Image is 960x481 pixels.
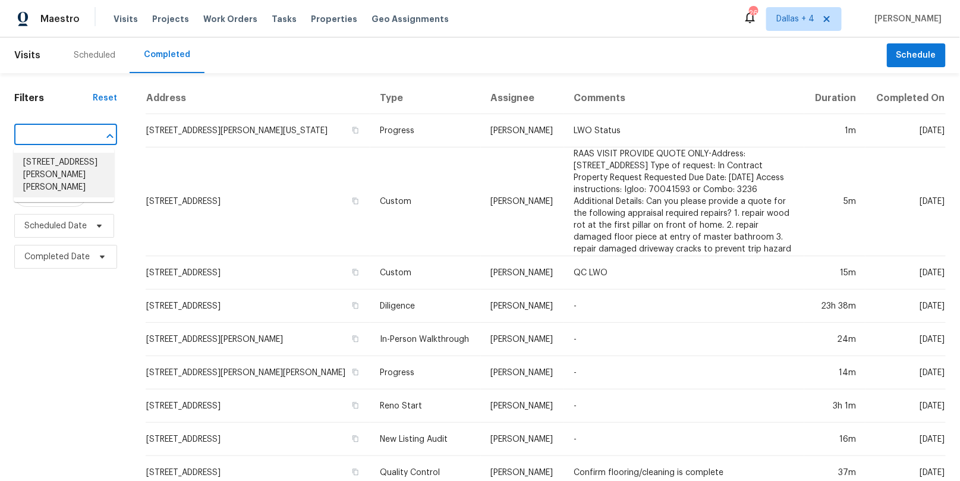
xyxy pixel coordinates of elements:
td: [STREET_ADDRESS][PERSON_NAME][PERSON_NAME] [146,356,370,389]
span: Schedule [896,48,936,63]
td: [DATE] [865,356,946,389]
td: 15m [804,256,865,290]
td: - [564,423,804,456]
li: [STREET_ADDRESS][PERSON_NAME][PERSON_NAME] [14,153,114,197]
button: Schedule [887,43,946,68]
td: Progress [370,114,481,147]
span: Completed Date [24,251,90,263]
td: [STREET_ADDRESS][PERSON_NAME][US_STATE] [146,114,370,147]
td: QC LWO [564,256,804,290]
button: Copy Address [350,400,361,411]
button: Copy Address [350,196,361,206]
td: LWO Status [564,114,804,147]
div: 265 [749,7,757,19]
td: 24m [804,323,865,356]
td: 14m [804,356,865,389]
button: Copy Address [350,367,361,378]
td: [STREET_ADDRESS][PERSON_NAME] [146,323,370,356]
div: Completed [144,49,190,61]
th: Duration [804,83,865,114]
button: Copy Address [350,334,361,344]
td: [DATE] [865,114,946,147]
td: [DATE] [865,423,946,456]
button: Copy Address [350,267,361,278]
button: Copy Address [350,467,361,477]
td: [STREET_ADDRESS] [146,256,370,290]
td: [PERSON_NAME] [481,114,564,147]
td: [PERSON_NAME] [481,323,564,356]
td: 23h 38m [804,290,865,323]
div: Scheduled [74,49,115,61]
span: [PERSON_NAME] [870,13,942,25]
td: - [564,389,804,423]
td: Diligence [370,290,481,323]
span: Visits [14,42,40,68]
td: [PERSON_NAME] [481,147,564,256]
td: Progress [370,356,481,389]
th: Address [146,83,370,114]
th: Type [370,83,481,114]
span: Scheduled Date [24,220,87,232]
td: 3h 1m [804,389,865,423]
td: In-Person Walkthrough [370,323,481,356]
td: [STREET_ADDRESS] [146,389,370,423]
th: Completed On [865,83,946,114]
th: Comments [564,83,804,114]
span: Maestro [40,13,80,25]
td: [PERSON_NAME] [481,256,564,290]
td: [PERSON_NAME] [481,389,564,423]
td: [PERSON_NAME] [481,290,564,323]
input: Search for an address... [14,127,84,145]
span: Properties [311,13,357,25]
button: Copy Address [350,300,361,311]
div: Reset [93,92,117,104]
td: [DATE] [865,389,946,423]
span: Geo Assignments [372,13,449,25]
td: [STREET_ADDRESS] [146,423,370,456]
td: RAAS VISIT PROVIDE QUOTE ONLY-Address: [STREET_ADDRESS] Type of request: In Contract Property Req... [564,147,804,256]
td: [PERSON_NAME] [481,356,564,389]
td: - [564,356,804,389]
span: Dallas + 4 [776,13,814,25]
span: Projects [152,13,189,25]
td: Custom [370,147,481,256]
td: [STREET_ADDRESS] [146,147,370,256]
td: [DATE] [865,323,946,356]
td: [PERSON_NAME] [481,423,564,456]
button: Close [102,128,118,144]
td: 1m [804,114,865,147]
td: New Listing Audit [370,423,481,456]
td: [DATE] [865,290,946,323]
td: [STREET_ADDRESS] [146,290,370,323]
button: Copy Address [350,125,361,136]
span: Visits [114,13,138,25]
td: 5m [804,147,865,256]
td: [DATE] [865,256,946,290]
td: [DATE] [865,147,946,256]
span: Tasks [272,15,297,23]
th: Assignee [481,83,564,114]
h1: Filters [14,92,93,104]
button: Copy Address [350,433,361,444]
td: Reno Start [370,389,481,423]
td: Custom [370,256,481,290]
td: - [564,323,804,356]
td: 16m [804,423,865,456]
span: Work Orders [203,13,257,25]
td: - [564,290,804,323]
